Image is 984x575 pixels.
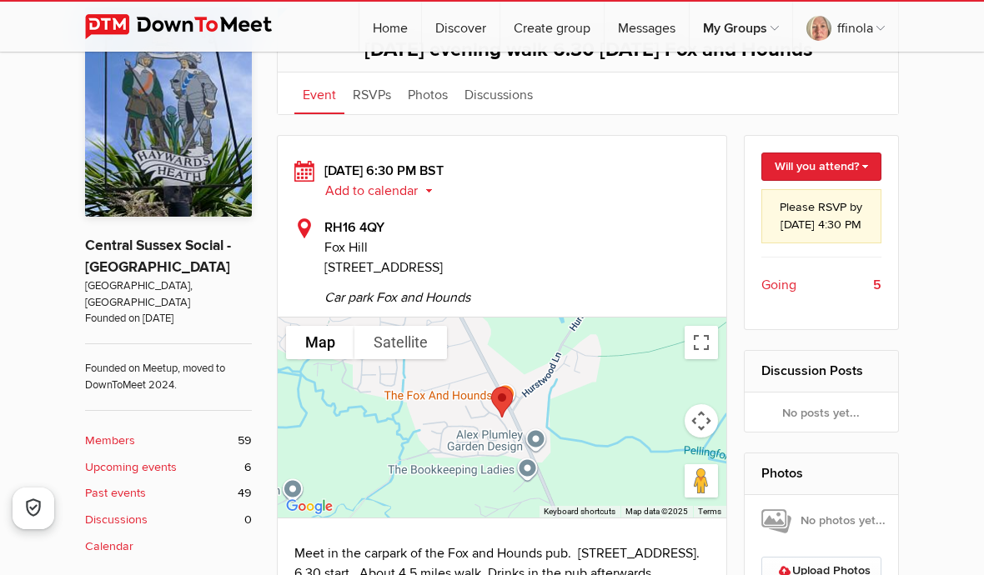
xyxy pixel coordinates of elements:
a: Discussions 0 [85,511,252,529]
a: Messages [605,2,689,52]
a: Past events 49 [85,484,252,502]
b: RH16 4QY [324,219,384,236]
span: 6 [244,458,252,477]
a: Upcoming events 6 [85,458,252,477]
a: Photos [399,72,456,114]
a: ffinola [793,2,898,52]
b: Past events [85,484,146,502]
span: 49 [238,484,252,502]
span: 59 [238,432,252,450]
a: Central Sussex Social - [GEOGRAPHIC_DATA] [85,237,231,276]
span: Founded on Meetup, moved to DownToMeet 2024. [85,343,252,393]
b: Upcoming events [85,458,177,477]
button: Show street map [286,326,354,359]
a: Discussions [456,72,541,114]
div: No posts yet... [745,392,899,432]
span: Founded on [DATE] [85,311,252,327]
b: Discussions [85,511,148,529]
span: No photos yet... [761,507,886,535]
span: 0 [244,511,252,529]
span: Car park Fox and Hounds [324,277,710,307]
b: Calendar [85,537,133,556]
img: Central Sussex Social - Haywards Heath [85,7,252,217]
a: Event [294,72,344,114]
img: Google [282,496,337,517]
a: My Groups [690,2,792,52]
a: Open this area in Google Maps (opens a new window) [282,496,337,517]
b: 5 [873,275,881,295]
span: Fox Hill [324,237,710,257]
span: Map data ©2025 [625,507,688,516]
span: [GEOGRAPHIC_DATA], [GEOGRAPHIC_DATA] [85,278,252,311]
a: Will you attend? [761,152,882,181]
button: Map camera controls [685,404,718,437]
a: Photos [761,465,803,482]
a: Discussion Posts [761,362,863,379]
a: Home [359,2,421,52]
a: Terms [698,507,721,516]
b: Members [85,432,135,450]
span: Going [761,275,796,295]
button: Toggle fullscreen view [685,326,718,359]
a: Discover [422,2,500,52]
span: [STREET_ADDRESS] [324,259,443,276]
a: RSVPs [344,72,399,114]
div: Please RSVP by [DATE] 4:30 PM [761,189,882,243]
button: Add to calendar [324,183,445,198]
a: Members 59 [85,432,252,450]
span: [DATE] evening walk 6.30 [DATE] Fox and Hounds [364,37,812,62]
button: Show satellite imagery [354,326,447,359]
button: Drag Pegman onto the map to open Street View [685,464,718,497]
button: Keyboard shortcuts [544,506,615,517]
a: Calendar [85,537,252,556]
a: Create group [500,2,604,52]
img: DownToMeet [85,14,298,39]
div: [DATE] 6:30 PM BST [294,161,710,201]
